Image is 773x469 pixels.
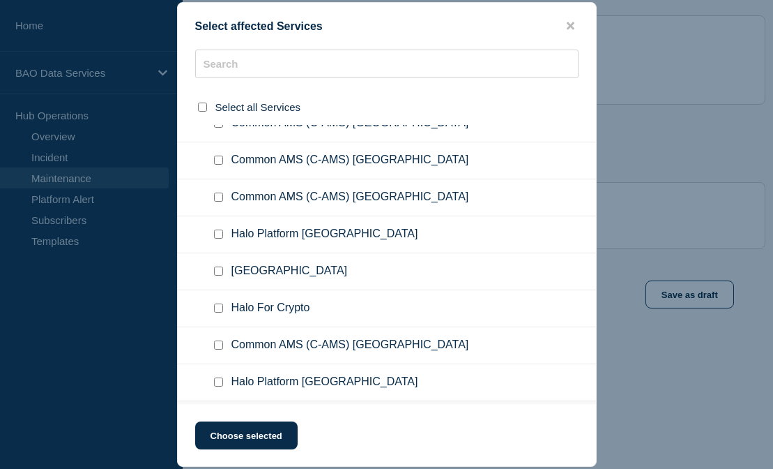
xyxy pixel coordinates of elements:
[214,304,223,313] input: Halo For Crypto checkbox
[178,401,596,438] div: Core Services
[195,50,579,78] input: Search
[215,101,301,113] span: Select all Services
[214,378,223,387] input: Halo Platform West Region checkbox
[231,228,418,241] span: Halo Platform [GEOGRAPHIC_DATA]
[231,375,418,389] span: Halo Platform [GEOGRAPHIC_DATA]
[214,230,223,239] input: Halo Platform Central Region checkbox
[214,193,223,202] input: Common AMS (C-AMS) Central Region checkbox
[231,265,348,278] span: [GEOGRAPHIC_DATA]
[231,338,469,352] span: Common AMS (C-AMS) [GEOGRAPHIC_DATA]
[231,154,469,167] span: Common AMS (C-AMS) [GEOGRAPHIC_DATA]
[231,301,310,315] span: Halo For Crypto
[178,20,596,33] div: Select affected Services
[195,422,298,449] button: Choose selected
[214,267,223,276] input: Halo Platform East Region checkbox
[214,156,223,165] input: Common AMS (C-AMS) East Region checkbox
[198,103,207,112] input: select all checkbox
[214,341,223,350] input: Common AMS (C-AMS) West Region checkbox
[231,191,469,204] span: Common AMS (C-AMS) [GEOGRAPHIC_DATA]
[562,20,579,33] button: close button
